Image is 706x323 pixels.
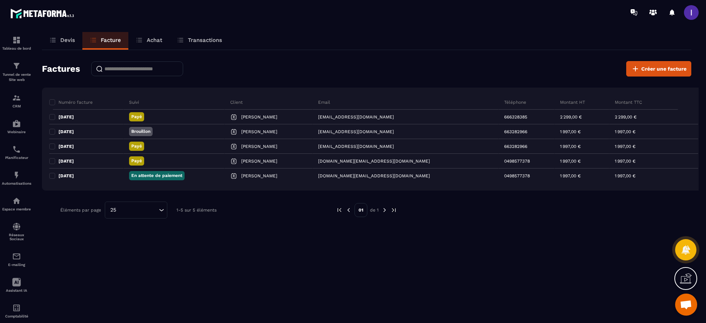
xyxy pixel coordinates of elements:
p: Numéro facture [58,99,93,105]
a: automationsautomationsWebinaire [2,114,31,139]
a: formationformationTunnel de vente Site web [2,56,31,88]
p: Assistant IA [2,288,31,292]
img: formation [12,61,21,70]
img: email [12,252,21,261]
div: Ouvrir le chat [675,294,697,316]
a: Facture [82,32,128,50]
div: Search for option [105,202,167,219]
p: Automatisations [2,181,31,185]
p: [DATE] [58,158,74,164]
p: Client [230,99,243,105]
p: [DATE] [58,129,74,135]
p: Email [318,99,330,105]
p: 01 [354,203,367,217]
a: automationsautomationsEspace membre [2,191,31,217]
p: Téléphone [504,99,526,105]
a: social-networksocial-networkRéseaux Sociaux [2,217,31,246]
img: scheduler [12,145,21,154]
p: [DATE] [58,114,74,120]
p: Planificateur [2,156,31,160]
p: Montant HT [560,99,585,105]
a: [PERSON_NAME] [230,113,277,121]
img: prev [336,207,343,213]
img: accountant [12,304,21,312]
img: social-network [12,222,21,231]
a: [PERSON_NAME] [230,172,277,180]
p: de 1 [370,207,379,213]
img: automations [12,171,21,180]
p: Éléments par page [60,207,101,213]
p: E-mailing [2,263,31,267]
span: Créer une facture [641,65,687,72]
a: Assistant IA [2,272,31,298]
a: Devis [42,32,82,50]
p: CRM [2,104,31,108]
p: Tableau de bord [2,46,31,50]
img: prev [345,207,352,213]
img: formation [12,36,21,45]
p: Espace membre [2,207,31,211]
a: formationformationTableau de bord [2,30,31,56]
p: Webinaire [2,130,31,134]
p: 1-5 sur 5 éléments [176,207,217,213]
p: Tunnel de vente Site web [2,72,31,82]
p: Transactions [188,37,222,43]
p: Achat [147,37,162,43]
h2: Factures [42,61,80,76]
p: Payé [131,143,142,149]
input: Search for option [119,206,157,214]
p: Réseaux Sociaux [2,233,31,241]
a: [PERSON_NAME] [230,143,277,150]
p: En attente de paiement [131,173,182,179]
a: [PERSON_NAME] [230,128,277,135]
p: Comptabilité [2,314,31,318]
img: formation [12,93,21,102]
p: Brouillon [131,128,150,135]
p: Suivi [129,99,139,105]
p: [DATE] [58,173,74,179]
img: automations [12,196,21,205]
a: formationformationCRM [2,88,31,114]
a: schedulerschedulerPlanificateur [2,139,31,165]
a: [PERSON_NAME] [230,157,277,165]
p: [DATE] [58,143,74,149]
img: next [381,207,388,213]
p: Facture [101,37,121,43]
p: Payé [131,158,142,164]
img: logo [10,7,76,20]
p: Devis [60,37,75,43]
button: Créer une facture [626,61,691,77]
img: automations [12,119,21,128]
p: Montant TTC [615,99,642,105]
p: Payé [131,114,142,120]
a: automationsautomationsAutomatisations [2,165,31,191]
a: emailemailE-mailing [2,246,31,272]
span: 25 [108,206,119,214]
img: next [391,207,397,213]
